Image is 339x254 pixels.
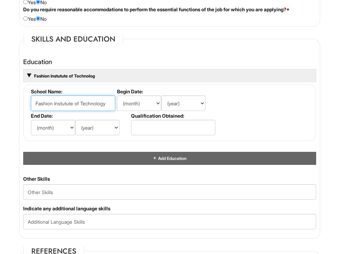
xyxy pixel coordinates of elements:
[23,34,123,44] legend: Skills and Education
[23,175,50,182] label: Other Skills
[117,88,214,94] label: Begin Date:
[31,113,128,119] label: End Date:
[23,6,289,13] label: Do you require reasonable accommodations to perform the essential functions of the job for which ...
[18,6,321,23] div: Yes No
[131,113,214,119] label: Qualification Obtained:
[33,73,95,79] a: Fashion Instutute of Technolog
[152,156,186,161] a: Add Education
[23,205,110,212] label: Indicate any additional language skills
[23,214,316,229] input: Additional Language Skills
[31,88,114,94] label: School Name:
[157,156,186,161] span: Add Education
[23,184,316,200] input: Other Skills
[23,58,316,66] h4: Education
